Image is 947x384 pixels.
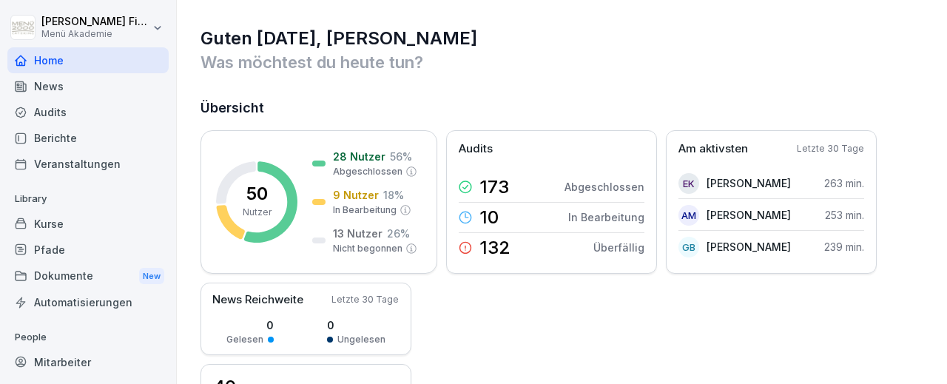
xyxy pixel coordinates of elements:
p: 9 Nutzer [333,187,379,203]
a: Berichte [7,125,169,151]
div: GB [678,237,699,257]
a: DokumenteNew [7,263,169,290]
p: 253 min. [825,207,864,223]
div: Dokumente [7,263,169,290]
p: 132 [479,239,510,257]
p: Abgeschlossen [333,165,402,178]
div: AM [678,205,699,226]
p: Überfällig [593,240,644,255]
p: 239 min. [824,239,864,255]
h2: Übersicht [200,98,925,118]
a: Audits [7,99,169,125]
p: Ungelesen [337,333,385,346]
p: 173 [479,178,509,196]
p: [PERSON_NAME] [707,175,791,191]
p: 50 [246,185,268,203]
a: Pfade [7,237,169,263]
div: New [139,268,164,285]
p: People [7,326,169,349]
p: 0 [226,317,274,333]
p: Letzte 30 Tage [331,293,399,306]
p: In Bearbeitung [568,209,644,225]
p: Library [7,187,169,211]
a: Home [7,47,169,73]
p: [PERSON_NAME] [707,207,791,223]
p: 263 min. [824,175,864,191]
p: In Bearbeitung [333,203,397,217]
p: Was möchtest du heute tun? [200,50,925,74]
p: Audits [459,141,493,158]
div: EK [678,173,699,194]
p: 0 [327,317,385,333]
p: Am aktivsten [678,141,748,158]
a: News [7,73,169,99]
p: 28 Nutzer [333,149,385,164]
p: [PERSON_NAME] [707,239,791,255]
a: Mitarbeiter [7,349,169,375]
a: Veranstaltungen [7,151,169,177]
p: Nutzer [243,206,272,219]
a: Kurse [7,211,169,237]
a: Automatisierungen [7,289,169,315]
p: News Reichweite [212,292,303,309]
p: 18 % [383,187,404,203]
p: 13 Nutzer [333,226,382,241]
p: Menü Akademie [41,29,149,39]
p: Gelesen [226,333,263,346]
p: Nicht begonnen [333,242,402,255]
p: 56 % [390,149,412,164]
p: 26 % [387,226,410,241]
p: Abgeschlossen [565,179,644,195]
p: [PERSON_NAME] Fiegert [41,16,149,28]
h1: Guten [DATE], [PERSON_NAME] [200,27,925,50]
p: 10 [479,209,499,226]
p: Letzte 30 Tage [797,142,864,155]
